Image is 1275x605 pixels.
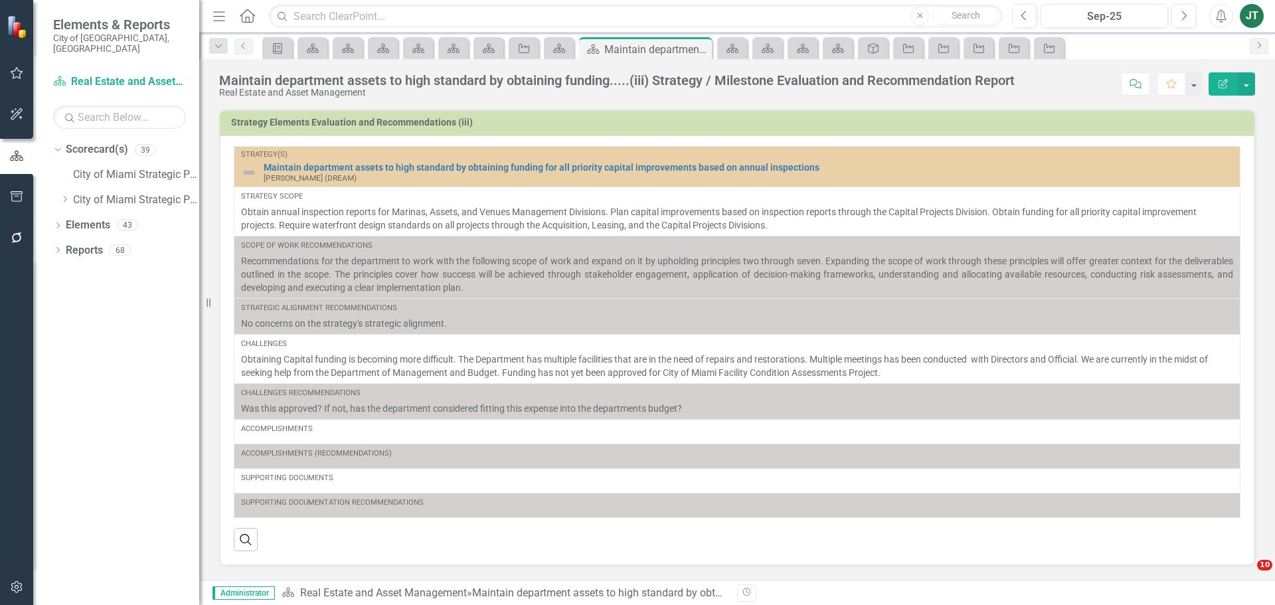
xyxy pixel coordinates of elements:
div: Maintain department assets to high standard by obtaining funding.....(iii) Strategy / Milestone E... [604,41,709,58]
a: Scorecard(s) [66,142,128,157]
p: Was this approved? If not, has the department considered fitting this expense into the department... [241,402,1233,415]
div: Sep-25 [1045,9,1163,25]
p: Obtain annual inspection reports for Marinas, Assets, and Venues Management Divisions. Plan capit... [241,205,1233,232]
a: Maintain department assets to high standard by obtaining funding for all priority capital improve... [264,163,1233,173]
button: Sep-25 [1041,4,1168,28]
div: 68 [110,244,131,256]
div: Accomplishments (Recommendations) [241,448,1233,459]
div: Challenges Recommendations [241,388,1233,398]
div: Supporting Documents [241,473,1233,483]
h3: Strategy Elements Evaluation and Recommendations (iii) [231,118,1248,128]
p: Obtaining Capital funding is becoming more difficult. The Department has multiple facilities that... [241,353,1233,379]
span: Elements & Reports [53,17,186,33]
div: Maintain department assets to high standard by obtaining funding.....(iii) Strategy / Milestone E... [472,586,1102,599]
div: Strategy(s) [241,151,1233,159]
button: Search [932,7,999,25]
div: Accomplishments [241,424,1233,434]
img: ClearPoint Strategy [7,15,30,39]
a: City of Miami Strategic Plan (NEW) [73,193,199,208]
div: » [282,586,727,601]
div: Strategic Alignment Recommendations [241,303,1233,313]
button: JT [1240,4,1264,28]
input: Search Below... [53,106,186,129]
span: 10 [1257,560,1272,570]
div: Real Estate and Asset Management [219,88,1015,98]
iframe: Intercom live chat [1230,560,1262,592]
span: Administrator [212,586,275,600]
a: Elements [66,218,110,233]
a: Reports [66,243,103,258]
p: Recommendations for the department to work with the following scope of work and expand on it by u... [241,254,1233,294]
a: City of Miami Strategic Plan [73,167,199,183]
a: Real Estate and Asset Management [53,74,186,90]
span: Search [952,10,980,21]
p: No concerns on the strategy's strategic alignment. [241,317,1233,330]
div: Strategy Scope [241,191,1233,202]
img: Not Defined [241,165,257,181]
div: Maintain department assets to high standard by obtaining funding.....(iii) Strategy / Milestone E... [219,73,1015,88]
small: [PERSON_NAME] (DREAM) [264,174,357,183]
small: City of [GEOGRAPHIC_DATA], [GEOGRAPHIC_DATA] [53,33,186,54]
div: Supporting Documentation Recommendations [241,497,1233,508]
input: Search ClearPoint... [269,5,1002,28]
div: 39 [135,144,156,155]
div: Challenges [241,339,1233,349]
div: Scope of Work Recommendations [241,240,1233,251]
a: Real Estate and Asset Management [300,586,467,599]
div: 43 [117,220,138,231]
